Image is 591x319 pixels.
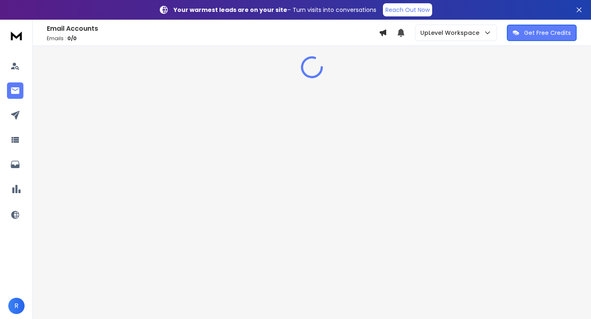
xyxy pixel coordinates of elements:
[524,29,571,37] p: Get Free Credits
[383,3,432,16] a: Reach Out Now
[507,25,577,41] button: Get Free Credits
[385,6,430,14] p: Reach Out Now
[8,298,25,314] button: R
[67,35,77,42] span: 0 / 0
[174,6,287,14] strong: Your warmest leads are on your site
[8,28,25,43] img: logo
[47,35,379,42] p: Emails :
[174,6,376,14] p: – Turn visits into conversations
[420,29,483,37] p: UpLevel Workspace
[47,24,379,34] h1: Email Accounts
